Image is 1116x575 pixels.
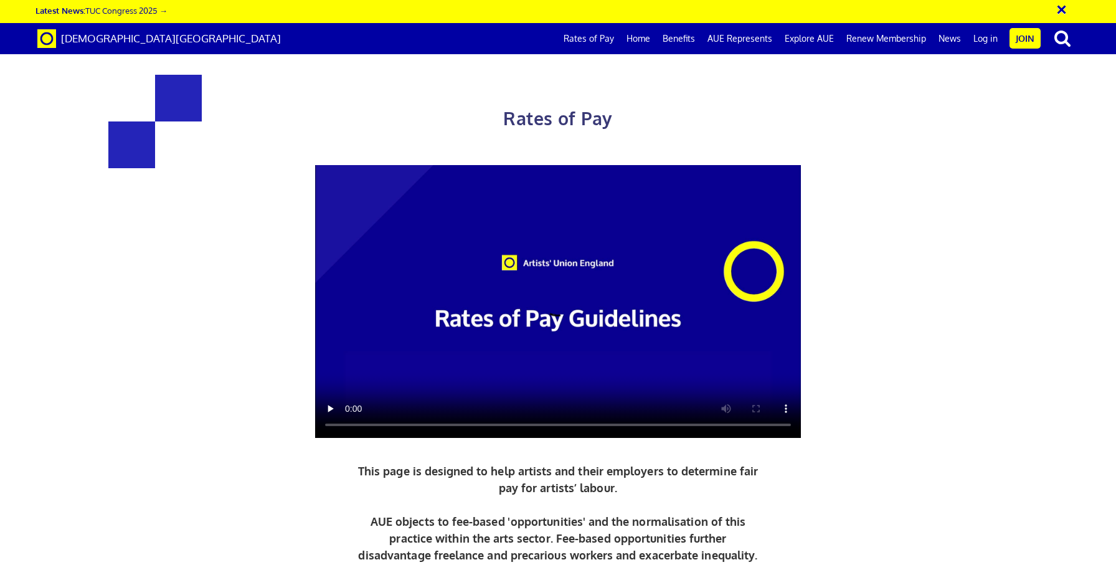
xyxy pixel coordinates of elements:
[967,23,1004,54] a: Log in
[778,23,840,54] a: Explore AUE
[840,23,932,54] a: Renew Membership
[701,23,778,54] a: AUE Represents
[28,23,290,54] a: Brand [DEMOGRAPHIC_DATA][GEOGRAPHIC_DATA]
[1043,25,1082,51] button: search
[355,463,762,564] p: This page is designed to help artists and their employers to determine fair pay for artists’ labo...
[656,23,701,54] a: Benefits
[557,23,620,54] a: Rates of Pay
[35,5,85,16] strong: Latest News:
[35,5,168,16] a: Latest News:TUC Congress 2025 →
[932,23,967,54] a: News
[61,32,281,45] span: [DEMOGRAPHIC_DATA][GEOGRAPHIC_DATA]
[620,23,656,54] a: Home
[503,107,612,130] span: Rates of Pay
[1010,28,1041,49] a: Join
